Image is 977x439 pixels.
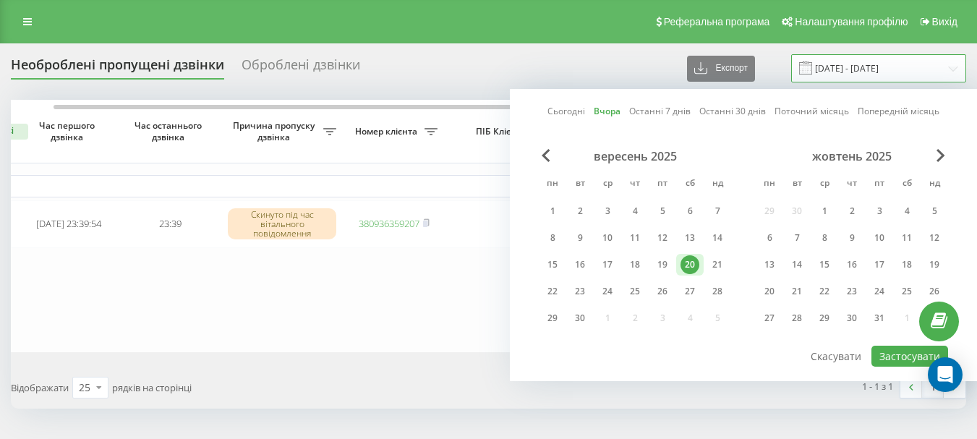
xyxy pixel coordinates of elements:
abbr: неділя [923,174,945,195]
button: Скасувати [803,346,869,367]
div: 3 [870,202,889,221]
abbr: четвер [841,174,863,195]
div: Оброблені дзвінки [242,57,360,80]
button: Експорт [687,56,755,82]
div: Open Intercom Messenger [928,357,963,392]
div: 12 [925,229,944,247]
div: пн 29 вер 2025 р. [539,307,566,329]
div: 28 [708,282,727,301]
div: вересень 2025 [539,149,731,163]
div: 1 [815,202,834,221]
div: нд 28 вер 2025 р. [704,281,731,302]
div: 4 [626,202,644,221]
div: чт 18 вер 2025 р. [621,254,649,276]
div: нд 12 жовт 2025 р. [921,227,948,249]
div: 2 [842,202,861,221]
div: 27 [681,282,699,301]
div: 25 [626,282,644,301]
div: 6 [760,229,779,247]
div: пн 15 вер 2025 р. [539,254,566,276]
div: вт 2 вер 2025 р. [566,200,594,222]
div: вт 28 жовт 2025 р. [783,307,811,329]
div: нд 21 вер 2025 р. [704,254,731,276]
span: Вихід [932,16,957,27]
span: Previous Month [542,149,550,162]
div: чт 30 жовт 2025 р. [838,307,866,329]
div: 26 [653,282,672,301]
div: 19 [653,255,672,274]
div: 19 [925,255,944,274]
div: пн 22 вер 2025 р. [539,281,566,302]
div: 14 [708,229,727,247]
abbr: понеділок [542,174,563,195]
div: 7 [708,202,727,221]
div: 4 [897,202,916,221]
abbr: п’ятниця [869,174,890,195]
span: Відображати [11,381,69,394]
div: 28 [788,309,806,328]
div: ср 22 жовт 2025 р. [811,281,838,302]
div: 16 [571,255,589,274]
div: нд 26 жовт 2025 р. [921,281,948,302]
div: 27 [760,309,779,328]
div: ср 3 вер 2025 р. [594,200,621,222]
div: чт 16 жовт 2025 р. [838,254,866,276]
a: Останні 7 днів [629,104,691,118]
div: пт 17 жовт 2025 р. [866,254,893,276]
div: пн 20 жовт 2025 р. [756,281,783,302]
div: 31 [870,309,889,328]
div: вт 16 вер 2025 р. [566,254,594,276]
span: Причина пропуску дзвінка [228,120,323,142]
div: 6 [681,202,699,221]
div: вт 14 жовт 2025 р. [783,254,811,276]
div: 10 [598,229,617,247]
div: 29 [543,309,562,328]
div: ср 10 вер 2025 р. [594,227,621,249]
div: сб 11 жовт 2025 р. [893,227,921,249]
div: чт 11 вер 2025 р. [621,227,649,249]
abbr: вівторок [786,174,808,195]
div: 22 [815,282,834,301]
div: пт 24 жовт 2025 р. [866,281,893,302]
div: 25 [79,380,90,395]
div: 11 [626,229,644,247]
div: чт 4 вер 2025 р. [621,200,649,222]
a: Попередній місяць [858,104,939,118]
div: чт 25 вер 2025 р. [621,281,649,302]
div: 1 - 1 з 1 [862,379,893,393]
div: ср 1 жовт 2025 р. [811,200,838,222]
div: 24 [870,282,889,301]
div: 8 [543,229,562,247]
div: 22 [543,282,562,301]
abbr: вівторок [569,174,591,195]
div: 29 [815,309,834,328]
td: 23:39 [119,200,221,248]
a: Останні 30 днів [699,104,766,118]
div: 23 [842,282,861,301]
span: Налаштування профілю [795,16,908,27]
div: 30 [571,309,589,328]
span: Реферальна програма [664,16,770,27]
div: вт 30 вер 2025 р. [566,307,594,329]
span: Час першого дзвінка [30,120,108,142]
div: 3 [598,202,617,221]
div: пн 1 вер 2025 р. [539,200,566,222]
div: нд 19 жовт 2025 р. [921,254,948,276]
abbr: субота [679,174,701,195]
div: 7 [788,229,806,247]
div: 1 [543,202,562,221]
div: сб 4 жовт 2025 р. [893,200,921,222]
div: пт 10 жовт 2025 р. [866,227,893,249]
div: пн 13 жовт 2025 р. [756,254,783,276]
div: ср 17 вер 2025 р. [594,254,621,276]
div: жовтень 2025 [756,149,948,163]
div: сб 25 жовт 2025 р. [893,281,921,302]
div: 10 [870,229,889,247]
span: Номер клієнта [351,126,424,137]
div: 25 [897,282,916,301]
button: Застосувати [871,346,948,367]
div: 26 [925,282,944,301]
div: сб 18 жовт 2025 р. [893,254,921,276]
div: ср 8 жовт 2025 р. [811,227,838,249]
div: 21 [788,282,806,301]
